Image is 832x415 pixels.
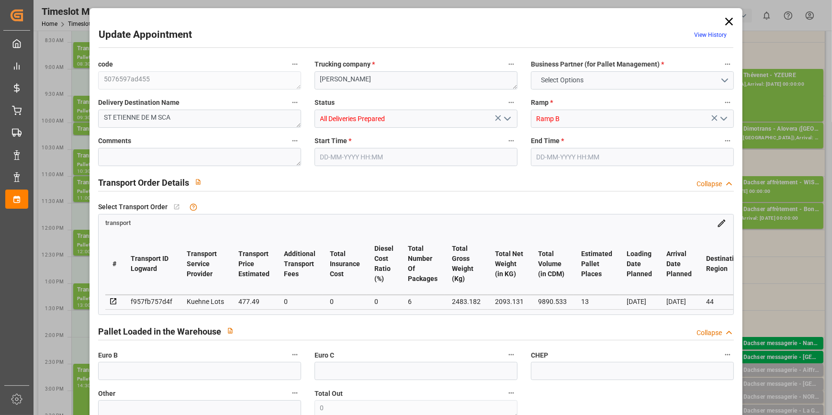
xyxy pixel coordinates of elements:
button: Ramp * [721,96,734,109]
th: Loading Date Planned [619,233,659,295]
button: Total Out [505,387,517,399]
span: CHEP [531,350,548,360]
h2: Pallet Loaded in the Warehouse [98,325,221,338]
span: Other [98,389,115,399]
span: Total Out [315,389,343,399]
a: View History [694,32,727,38]
button: Delivery Destination Name [289,96,301,109]
h2: Update Appointment [99,27,192,43]
div: Collapse [697,179,722,189]
button: View description [189,173,207,191]
div: 44 [706,296,742,307]
button: Status [505,96,517,109]
h2: Transport Order Details [98,176,189,189]
div: [DATE] [666,296,692,307]
span: Select Transport Order [98,202,168,212]
button: Other [289,387,301,399]
span: Select Options [536,75,588,85]
button: View description [221,322,239,340]
span: Start Time [315,136,351,146]
button: End Time * [721,135,734,147]
button: code [289,58,301,70]
div: f957fb757d4f [131,296,172,307]
button: Start Time * [505,135,517,147]
button: open menu [531,71,734,90]
textarea: ST ETIENNE DE M SCA [98,110,301,128]
div: 0 [330,296,360,307]
a: transport [105,219,131,226]
button: open menu [499,112,514,126]
button: Business Partner (for Pallet Management) * [721,58,734,70]
div: Kuehne Lots [187,296,224,307]
textarea: 5076597ad455 [98,71,301,90]
textarea: [PERSON_NAME] [315,71,517,90]
div: 2483.182 [452,296,481,307]
button: Trucking company * [505,58,517,70]
span: code [98,59,113,69]
input: DD-MM-YYYY HH:MM [315,148,517,166]
th: Total Insurance Cost [323,233,367,295]
span: End Time [531,136,564,146]
th: Diesel Cost Ratio (%) [367,233,401,295]
div: 13 [581,296,612,307]
span: Trucking company [315,59,375,69]
th: Total Number Of Packages [401,233,445,295]
div: 9890.533 [538,296,567,307]
span: transport [105,220,131,227]
th: Transport Service Provider [180,233,231,295]
span: Euro B [98,350,118,360]
span: Euro C [315,350,334,360]
span: Comments [98,136,131,146]
div: 0 [284,296,315,307]
th: Total Volume (in CDM) [531,233,574,295]
button: Euro C [505,348,517,361]
input: Type to search/select [315,110,517,128]
span: Delivery Destination Name [98,98,180,108]
button: Comments [289,135,301,147]
button: CHEP [721,348,734,361]
th: Total Gross Weight (Kg) [445,233,488,295]
span: Ramp [531,98,553,108]
th: Destination Region [699,233,749,295]
div: 477.49 [238,296,270,307]
th: Additional Transport Fees [277,233,323,295]
button: open menu [716,112,730,126]
th: Transport Price Estimated [231,233,277,295]
button: Euro B [289,348,301,361]
span: Status [315,98,335,108]
th: # [105,233,124,295]
th: Transport ID Logward [124,233,180,295]
div: 0 [374,296,394,307]
div: [DATE] [627,296,652,307]
input: Type to search/select [531,110,734,128]
th: Estimated Pallet Places [574,233,619,295]
input: DD-MM-YYYY HH:MM [531,148,734,166]
div: 6 [408,296,438,307]
th: Total Net Weight (in KG) [488,233,531,295]
div: Collapse [697,328,722,338]
th: Arrival Date Planned [659,233,699,295]
span: Business Partner (for Pallet Management) [531,59,664,69]
div: 2093.131 [495,296,524,307]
